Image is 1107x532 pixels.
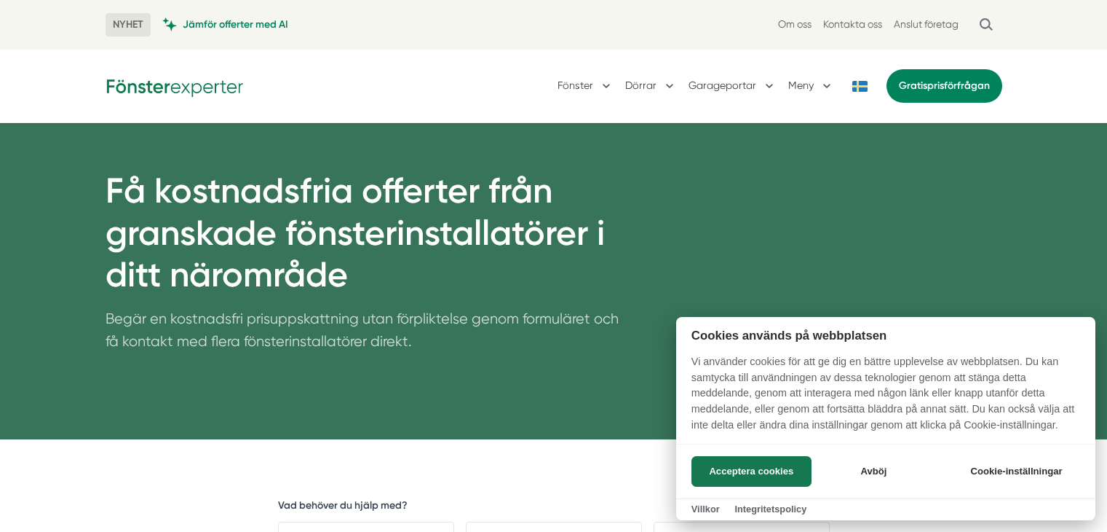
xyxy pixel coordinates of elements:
a: Villkor [691,504,720,515]
h2: Cookies används på webbplatsen [676,329,1095,343]
button: Avböj [816,456,932,487]
p: Vi använder cookies för att ge dig en bättre upplevelse av webbplatsen. Du kan samtycka till anvä... [676,354,1095,443]
button: Acceptera cookies [691,456,812,487]
button: Cookie-inställningar [953,456,1080,487]
a: Integritetspolicy [734,504,806,515]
